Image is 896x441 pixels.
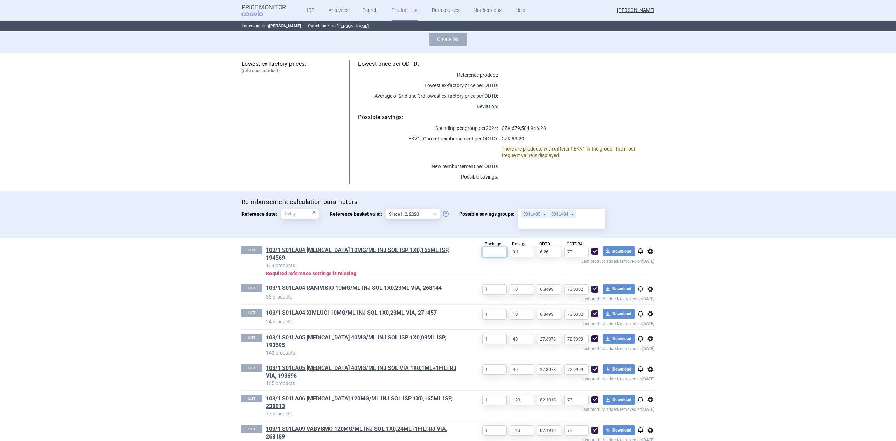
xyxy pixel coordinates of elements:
p: Last product added/removed on [460,295,654,301]
p: LIST [241,284,262,292]
p: LIST [241,334,262,342]
p: Impersonating Switch back to [241,21,654,31]
h1: 103/1 S01LA05 EYLEA 40MG/ML INJ SOL VIA 1X0,1ML+1FILTRJ VIA, 193696 [266,364,460,380]
a: 103/1 S01LA04 [MEDICAL_DATA] 10MG/ML INJ SOL ISP 1X0,165ML ISP, 194569 [266,246,460,262]
strong: [DATE] [642,296,654,301]
a: 103/1 S01LA09 VABYSMO 120MG/ML INJ SOL 1X0,24ML+1FILTRJ VIA, 268189 [266,425,460,441]
p: Average of 2nd and 3rd lowest ex-factory price per ODTD: [358,92,498,99]
div: S01LA04 [549,210,576,218]
p: Last product added/removed on [460,320,654,326]
span: ODTDBAL [567,241,585,246]
h1: 103/1 S01LA04 XIMLUCI 10MG/ML INJ SOL 1X0,23ML VIA, 271457 [266,309,460,318]
p: CZK 679,584,946.28 [498,125,654,132]
p: Reference product: [358,71,498,78]
span: Reference date: [241,209,281,219]
p: 77 products [266,410,460,417]
p: Last product added/removed on [460,405,654,412]
button: Download [603,364,635,374]
strong: [DATE] [642,377,654,381]
button: Download [603,246,635,256]
button: Download [603,284,635,294]
input: Reference date:× [281,209,319,219]
button: Download [603,425,635,435]
span: Dosage [512,241,526,246]
span: Reference basket valid: [330,209,386,219]
a: 103/1 S01LA06 [MEDICAL_DATA] 120MG/ML INJ SOL ISP 1X0,165ML ISP, 238813 [266,395,460,410]
button: Download [603,395,635,405]
button: [PERSON_NAME] [337,23,369,29]
div: S01LA05 [521,210,548,218]
div: × [312,208,316,216]
p: Possible savings: [358,173,498,180]
a: 103/1 S01LA05 [MEDICAL_DATA] 40MG/ML INJ SOL ISP 1X0,09ML ISP, 193695 [266,334,460,349]
p: Last product added/removed on [460,375,654,381]
a: 103/1 S01LA05 [MEDICAL_DATA] 40MG/ML INJ SOL VIA 1X0,1ML+1FILTRJ VIA, 193696 [266,364,460,380]
p: LIST [241,425,262,433]
strong: [DATE] [642,259,654,264]
select: Reference basket valid: [386,209,440,219]
strong: Price Monitor [241,4,286,11]
p: Lowest ex-factory price per ODTD: [358,82,498,89]
p: Last product added/removed on [460,344,654,351]
span: (reference product) [241,68,341,74]
p: New reimbursement per ODTD: [358,163,498,170]
button: Download [603,334,635,344]
p: LIST [241,395,262,402]
p: 33 products [266,293,460,300]
strong: [DATE] [642,321,654,326]
p: CZK 83.29 [498,135,654,142]
span: Possible savings groups: [459,209,518,219]
button: Create list [429,33,467,46]
strong: [PERSON_NAME] [269,23,301,28]
p: LIST [241,364,262,372]
h1: 103/1 S01LA04 LUCENTIS 10MG/ML INJ SOL ISP 1X0,165ML ISP, 194569 [266,246,460,262]
p: 165 products [266,380,460,387]
p: Spending per group per 2024 : [358,125,498,132]
input: Possible savings groups:S01LA05S01LA04 [520,219,603,228]
a: 103/1 S01LA04 XIMLUCI 10MG/ML INJ SOL 1X0,23ML VIA, 271457 [266,309,437,317]
h1: 103/1 S01LA05 EYLEA 40MG/ML INJ SOL ISP 1X0,09ML ISP, 193695 [266,334,460,349]
h1: 103/1 S01LA06 BEOVU 120MG/ML INJ SOL ISP 1X0,165ML ISP, 238813 [266,395,460,410]
h5: Lowest ex-factory prices: [241,60,341,74]
p: 24 products [266,318,460,325]
p: EKV1 (Current reimbursement per ODTD): [358,135,498,142]
h5: Lowest price per ODTD: [358,60,654,68]
p: 139 products [266,262,460,269]
p: There are products with different EKV1 in the group. The most frequent value is displayed. [498,146,654,159]
span: COGVIO [241,11,273,16]
a: Price MonitorCOGVIO [241,4,286,17]
button: Download [603,309,635,319]
h5: Possible savings: [358,113,654,121]
p: Deviation: [358,103,498,110]
p: Required reference settings is missing [266,270,460,277]
p: Last product added/removed on [460,257,654,264]
h4: Reimbursement calculation parameters: [241,198,654,206]
p: LIST [241,246,262,254]
strong: [DATE] [642,407,654,412]
strong: [DATE] [642,346,654,351]
p: 140 products [266,349,460,356]
p: LIST [241,309,262,317]
span: Package [485,241,501,246]
h1: 103/1 S01LA04 RANIVISIO 10MG/ML INJ SOL 1X0,23ML VIA, 268144 [266,284,460,293]
span: ODTD [539,241,550,246]
a: 103/1 S01LA04 RANIVISIO 10MG/ML INJ SOL 1X0,23ML VIA, 268144 [266,284,442,292]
